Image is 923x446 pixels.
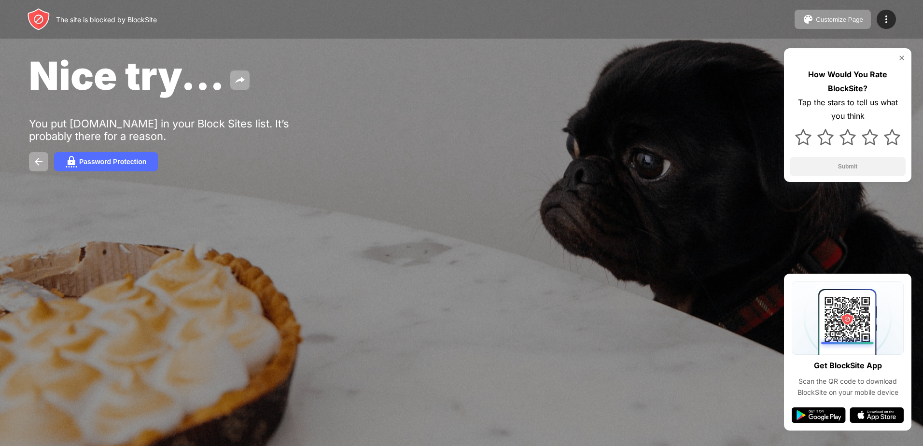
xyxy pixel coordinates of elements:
[79,158,146,166] div: Password Protection
[795,129,811,145] img: star.svg
[884,129,900,145] img: star.svg
[795,10,871,29] button: Customize Page
[792,376,904,398] div: Scan the QR code to download BlockSite on your mobile device
[790,157,906,176] button: Submit
[792,281,904,355] img: qrcode.svg
[802,14,814,25] img: pallet.svg
[54,152,158,171] button: Password Protection
[792,407,846,423] img: google-play.svg
[29,117,327,142] div: You put [DOMAIN_NAME] in your Block Sites list. It’s probably there for a reason.
[817,129,834,145] img: star.svg
[814,359,882,373] div: Get BlockSite App
[33,156,44,167] img: back.svg
[839,129,856,145] img: star.svg
[27,8,50,31] img: header-logo.svg
[790,96,906,124] div: Tap the stars to tell us what you think
[790,68,906,96] div: How Would You Rate BlockSite?
[66,156,77,167] img: password.svg
[881,14,892,25] img: menu-icon.svg
[816,16,863,23] div: Customize Page
[850,407,904,423] img: app-store.svg
[56,15,157,24] div: The site is blocked by BlockSite
[862,129,878,145] img: star.svg
[29,52,224,99] span: Nice try...
[234,74,246,86] img: share.svg
[898,54,906,62] img: rate-us-close.svg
